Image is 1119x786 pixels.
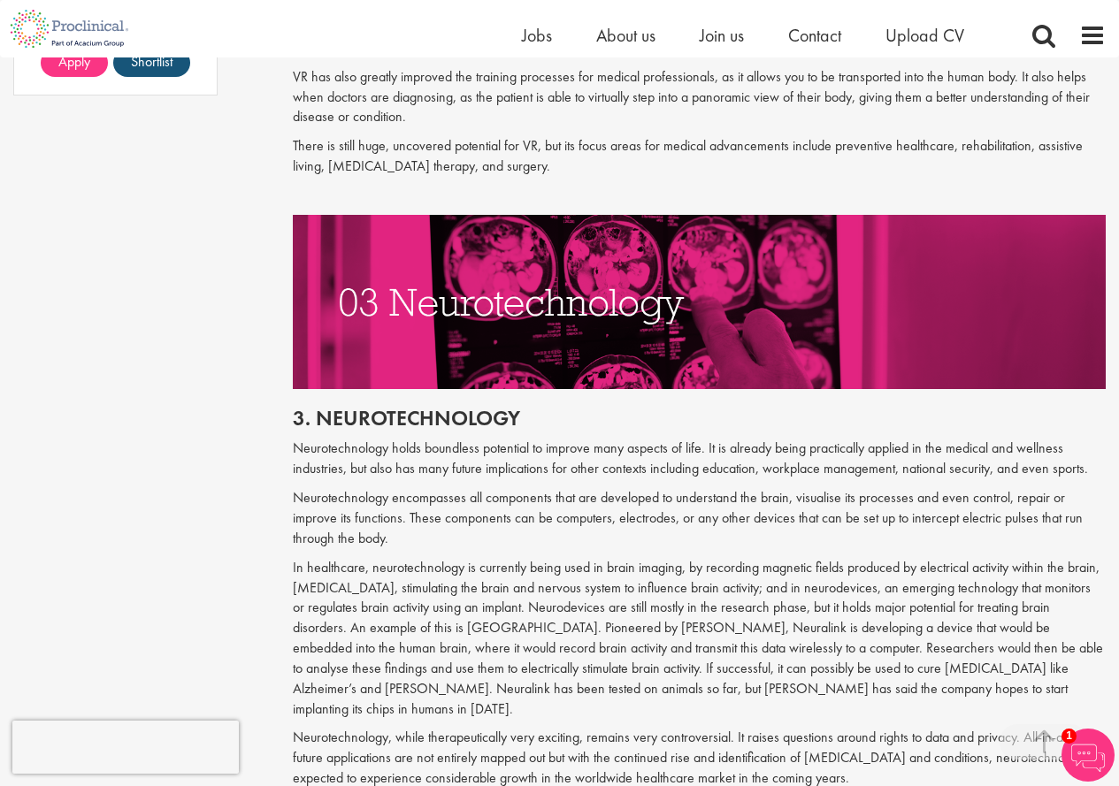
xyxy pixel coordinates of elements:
[293,67,1106,128] p: VR has also greatly improved the training processes for medical professionals, as it allows you t...
[885,24,964,47] a: Upload CV
[113,49,190,77] a: Shortlist
[1062,729,1115,782] img: Chatbot
[596,24,655,47] a: About us
[1062,729,1077,744] span: 1
[522,24,552,47] a: Jobs
[293,439,1106,479] p: Neurotechnology holds boundless potential to improve many aspects of life. It is already being pr...
[293,558,1106,720] p: In healthcare, neurotechnology is currently being used in brain imaging, by recording magnetic fi...
[293,488,1106,549] p: Neurotechnology encompasses all components that are developed to understand the brain, visualise ...
[293,136,1106,177] p: There is still huge, uncovered potential for VR, but its focus areas for medical advancements inc...
[58,52,90,71] span: Apply
[788,24,841,47] a: Contact
[700,24,744,47] a: Join us
[41,49,108,77] a: Apply
[293,407,1106,430] h2: 3. Neurotechnology
[12,721,239,774] iframe: reCAPTCHA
